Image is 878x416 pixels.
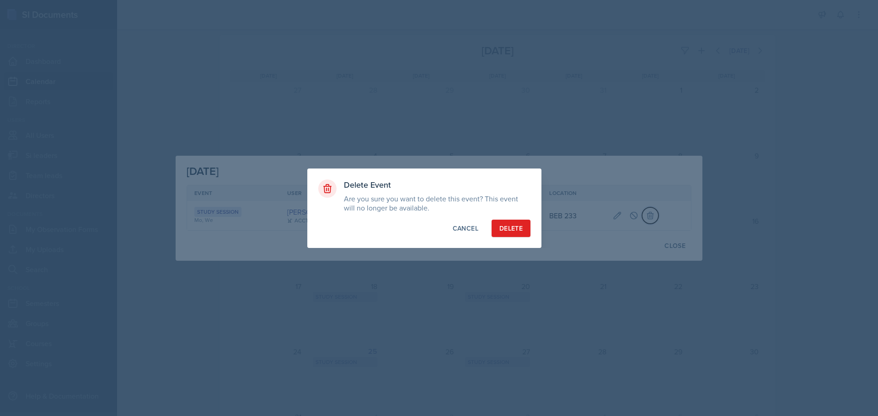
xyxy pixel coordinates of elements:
button: Delete [492,220,530,237]
button: Cancel [445,220,486,237]
div: Cancel [453,224,478,233]
p: Are you sure you want to delete this event? This event will no longer be available. [344,194,530,212]
div: Delete [499,224,523,233]
h3: Delete Event [344,179,530,190]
